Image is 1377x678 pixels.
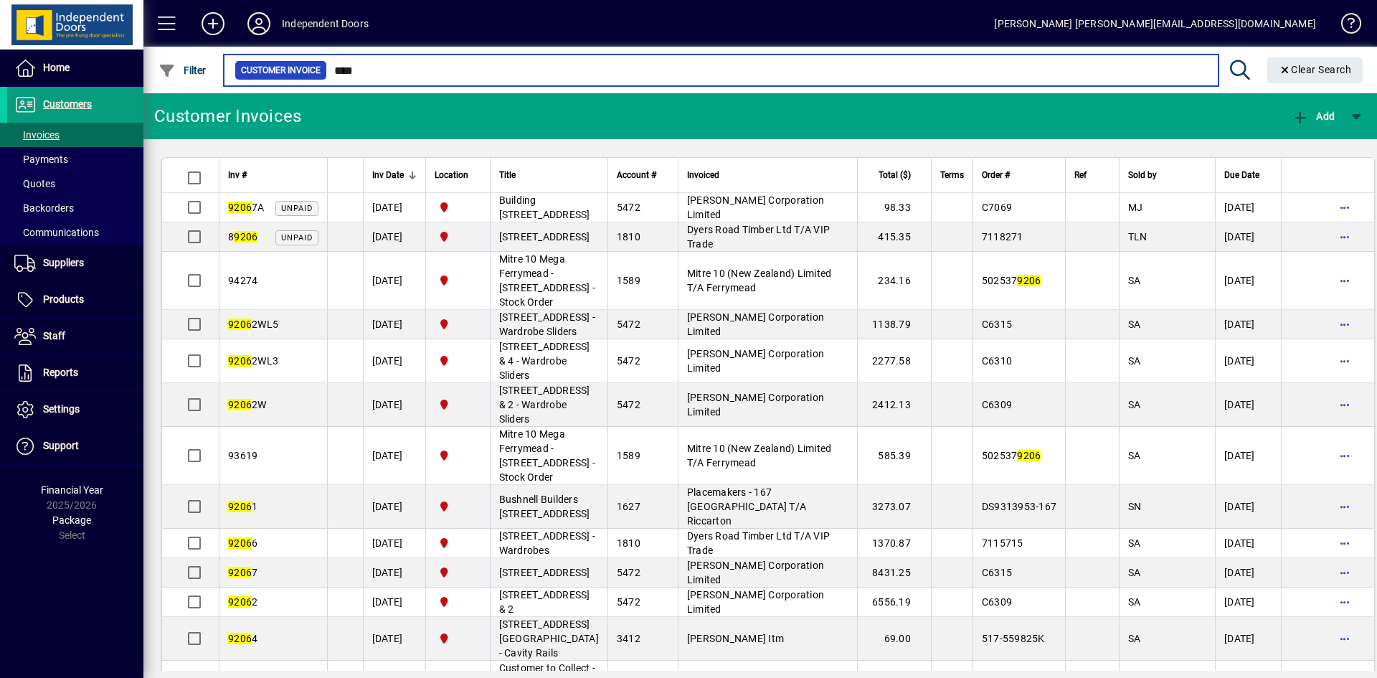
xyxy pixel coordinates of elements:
a: Suppliers [7,245,143,281]
span: C6310 [982,355,1012,367]
span: Clear Search [1279,64,1352,75]
div: Due Date [1224,167,1272,183]
a: Invoices [7,123,143,147]
span: C6309 [982,399,1012,410]
a: Payments [7,147,143,171]
td: [DATE] [363,485,425,529]
span: Due Date [1224,167,1259,183]
a: Reports [7,355,143,391]
span: Christchurch [435,535,481,551]
div: [PERSON_NAME] [PERSON_NAME][EMAIL_ADDRESS][DOMAIN_NAME] [994,12,1316,35]
span: 6 [228,537,257,549]
span: 5472 [617,399,640,410]
span: Backorders [14,202,74,214]
span: Dyers Road Timber Ltd T/A VIP Trade [687,224,830,250]
td: [DATE] [1215,558,1281,588]
td: [DATE] [363,617,425,661]
div: Inv Date [372,167,417,183]
div: Order # [982,167,1056,183]
span: 5472 [617,567,640,578]
span: Invoices [14,129,60,141]
span: 4 [228,633,257,644]
span: 5472 [617,202,640,213]
td: [DATE] [1215,222,1281,252]
button: Profile [236,11,282,37]
span: Add [1292,110,1335,122]
span: [STREET_ADDRESS][GEOGRAPHIC_DATA] - Cavity Rails [499,618,599,659]
button: More options [1333,393,1356,416]
td: [DATE] [363,588,425,617]
span: Christchurch [435,565,481,580]
td: [DATE] [363,427,425,485]
span: Dyers Road Timber Ltd T/A VIP Trade [687,530,830,556]
button: More options [1333,561,1356,584]
span: 502537 [982,450,1041,461]
span: Order # [982,167,1010,183]
div: Invoiced [687,167,848,183]
span: 502537 [982,275,1041,286]
span: Ref [1074,167,1087,183]
span: Package [52,514,91,526]
span: Title [499,167,516,183]
td: 234.16 [857,252,931,310]
span: [PERSON_NAME] Corporation Limited [687,194,824,220]
span: 7115715 [982,537,1023,549]
span: 5472 [617,355,640,367]
span: Total ($) [879,167,911,183]
div: Total ($) [866,167,924,183]
span: Placemakers - 167 [GEOGRAPHIC_DATA] T/A Riccarton [687,486,806,527]
span: Christchurch [435,273,481,288]
span: Inv # [228,167,247,183]
button: More options [1333,495,1356,518]
td: [DATE] [363,383,425,427]
td: 69.00 [857,617,931,661]
em: 9206 [228,399,252,410]
span: Christchurch [435,353,481,369]
span: [STREET_ADDRESS] - Wardrobes [499,530,596,556]
span: C6315 [982,567,1012,578]
span: Inv Date [372,167,404,183]
td: [DATE] [1215,252,1281,310]
span: Christchurch [435,397,481,413]
span: Suppliers [43,257,84,268]
div: Ref [1074,167,1110,183]
a: Knowledge Base [1330,3,1359,50]
span: [PERSON_NAME] Corporation Limited [687,560,824,585]
span: Unpaid [281,204,313,213]
td: 3273.07 [857,485,931,529]
span: Christchurch [435,229,481,245]
span: Customers [43,98,92,110]
span: SA [1128,450,1141,461]
span: Home [43,62,70,73]
span: Sold by [1128,167,1157,183]
td: 8431.25 [857,558,931,588]
span: [STREET_ADDRESS] [499,231,590,243]
span: SA [1128,567,1141,578]
em: 9206 [234,231,257,243]
td: [DATE] [1215,383,1281,427]
span: 1627 [617,501,640,512]
span: Building [STREET_ADDRESS] [499,194,590,220]
button: More options [1333,590,1356,613]
span: Communications [14,227,99,238]
span: Payments [14,154,68,165]
a: Quotes [7,171,143,196]
td: [DATE] [363,339,425,383]
a: Home [7,50,143,86]
button: More options [1333,196,1356,219]
td: 2412.13 [857,383,931,427]
a: Communications [7,220,143,245]
button: Filter [155,57,210,83]
span: C6315 [982,319,1012,330]
em: 9206 [1017,450,1041,461]
span: 5472 [617,596,640,608]
td: [DATE] [1215,617,1281,661]
td: [DATE] [1215,339,1281,383]
a: Backorders [7,196,143,220]
span: 3412 [617,633,640,644]
button: Add [1288,103,1338,129]
span: [STREET_ADDRESS] & 2 [499,589,590,615]
span: Quotes [14,178,55,189]
span: 2W [228,399,267,410]
div: Account # [617,167,669,183]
